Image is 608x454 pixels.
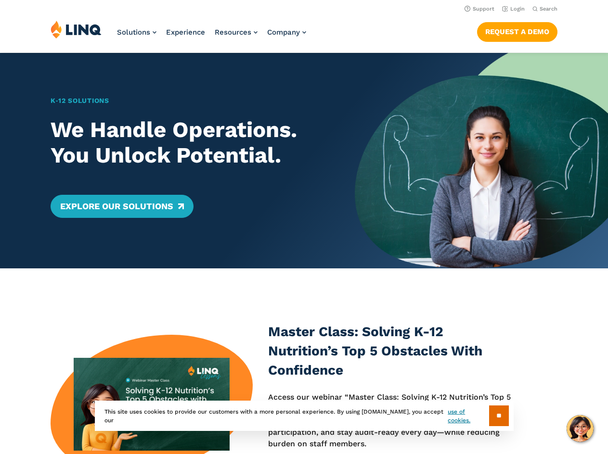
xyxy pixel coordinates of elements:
span: Resources [215,28,251,37]
img: LINQ | K‑12 Software [51,20,102,38]
span: Company [267,28,300,37]
div: This site uses cookies to provide our customers with a more personal experience. By using [DOMAIN... [95,401,514,431]
nav: Primary Navigation [117,20,306,52]
h3: Master Class: Solving K-12 Nutrition’s Top 5 Obstacles With Confidence [268,322,514,379]
a: Explore Our Solutions [51,195,194,218]
a: Experience [166,28,205,37]
p: Access our webinar “Master Class: Solving K-12 Nutrition’s Top 5 Obstacles With Confidence” for a... [268,391,514,450]
img: Home Banner [355,53,608,268]
h1: K‑12 Solutions [51,96,330,106]
span: Search [540,6,557,12]
a: Solutions [117,28,156,37]
a: Request a Demo [477,22,557,41]
a: Login [502,6,525,12]
a: use of cookies. [448,407,489,425]
h2: We Handle Operations. You Unlock Potential. [51,117,330,168]
a: Support [465,6,494,12]
a: Resources [215,28,258,37]
nav: Button Navigation [477,20,557,41]
a: Company [267,28,306,37]
button: Open Search Bar [532,5,557,13]
span: Solutions [117,28,150,37]
button: Hello, have a question? Let’s chat. [567,415,594,442]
